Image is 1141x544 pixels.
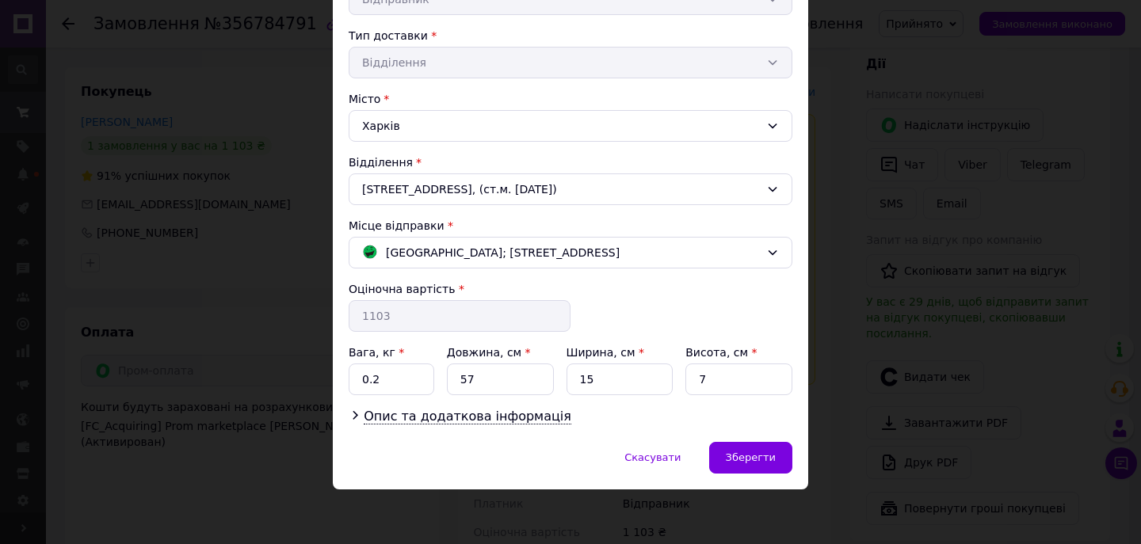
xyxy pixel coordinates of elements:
[349,110,792,142] div: Харків
[386,244,620,261] span: [GEOGRAPHIC_DATA]; [STREET_ADDRESS]
[349,346,404,359] label: Вага, кг
[726,451,776,463] span: Зберегти
[349,218,792,234] div: Місце відправки
[349,154,792,170] div: Відділення
[349,91,792,107] div: Місто
[567,346,644,359] label: Ширина, см
[685,346,757,359] label: Висота, см
[349,28,792,44] div: Тип доставки
[447,346,531,359] label: Довжина, см
[349,283,455,295] label: Оціночна вартість
[624,451,681,463] span: Скасувати
[364,409,571,424] span: Опис та додаткова інформація
[349,173,792,205] div: [STREET_ADDRESS], (ст.м. [DATE])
